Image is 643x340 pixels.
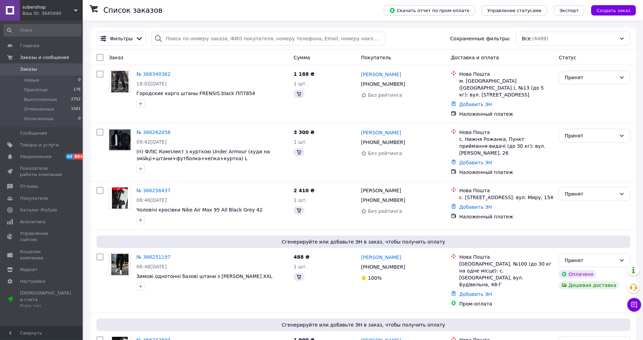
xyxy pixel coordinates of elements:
div: Дешевая доставка [559,281,619,289]
span: 99+ [73,154,85,159]
div: Пром-оплата [459,300,553,307]
span: Оплаченные [24,116,54,122]
span: Настройки [20,278,45,285]
span: Покупатели [20,195,48,202]
a: Фото товару [109,254,131,276]
a: № 366340362 [136,71,171,77]
div: Наложенный платеж [459,111,553,117]
div: с. Нижня Рожанка, Пункт приймання-видачі (до 30 кг): вул. [PERSON_NAME], 26 [459,136,553,156]
button: Экспорт [554,5,584,16]
div: Принят [565,257,616,264]
span: 1 шт. [294,197,307,203]
span: Іван Кіш [361,187,401,194]
span: Фильтры [110,35,133,42]
span: 06:48[DATE] [136,264,167,269]
span: Доставка и оплата [451,55,499,60]
div: Принят [565,132,616,140]
a: Фото товару [109,187,131,209]
a: [PERSON_NAME] [361,129,401,136]
span: Сообщения [20,130,47,136]
div: с. [STREET_ADDRESS]: вул. Миру, 154 [459,194,553,201]
span: 09:42[DATE] [136,139,167,145]
span: Аналитика [20,219,45,225]
div: Нова Пошта [459,254,553,260]
span: [DEMOGRAPHIC_DATA] и счета [20,290,71,309]
span: Все [522,35,531,42]
span: Сгенерируйте или добавьте ЭН в заказ, чтобы получить оплату [99,238,628,245]
span: Создать заказ [597,8,631,13]
span: 3 300 ₴ [294,130,315,135]
a: Фото товару [109,71,131,93]
a: № 366262058 [136,130,171,135]
a: (п) ФЛІС Комплект з курткою Under Armour (худи на змійці+штани+футболка+кепка+куртка) L [136,149,270,161]
span: Сгенерируйте или добавьте ЭН в заказ, чтобы получить оплату [99,321,628,328]
span: Заказы и сообщения [20,54,69,61]
span: 100% [368,275,382,281]
div: [GEOGRAPHIC_DATA], №100 (до 30 кг на одне місце): с. [GEOGRAPHIC_DATA], вул. Будівельна, 48-Г [459,260,553,288]
span: Экспорт [560,8,579,13]
a: Добавить ЭН [459,102,492,107]
span: Принятые [24,87,48,93]
span: Управление статусами [488,8,542,13]
span: Товары и услуги [20,142,59,148]
span: Заказы [20,66,37,72]
span: Покупатель [361,55,391,60]
img: Фото товару [112,187,128,209]
a: [PERSON_NAME] [361,71,401,78]
span: 2 410 ₴ [294,188,315,193]
span: 08:46[DATE] [136,197,167,203]
a: Чоловічі кросівки Nike Air Max 95 All Black Grey 42 [136,207,263,213]
div: Принят [565,74,616,81]
div: Нова Пошта [459,71,553,78]
span: Уведомления [20,154,51,160]
a: Создать заказ [584,7,636,13]
a: Зимові однотонні базові штани з [PERSON_NAME] XXL [136,274,273,279]
span: 488 ₴ [294,254,309,260]
span: 1 188 ₴ [294,71,315,77]
span: Без рейтинга [368,151,402,156]
img: Фото товару [111,254,128,275]
span: Заказ [109,55,123,60]
span: Без рейтинга [368,208,402,214]
span: Отмененные [24,106,54,112]
img: Фото товару [111,71,129,92]
span: Отзывы [20,183,38,189]
span: 1561 [71,106,81,112]
button: Управление статусами [482,5,547,16]
a: Фото товару [109,129,131,151]
img: Фото товару [109,130,131,150]
span: Сохраненные фильтры: [450,35,511,42]
div: [PHONE_NUMBER] [360,262,407,272]
span: 2752 [71,96,81,103]
span: Новые [24,77,39,83]
span: Скачать отчет по пром-оплате [389,7,470,13]
input: Поиск по номеру заказа, ФИО покупателя, номеру телефона, Email, номеру накладной [152,32,386,45]
span: Кошелек компании [20,249,64,261]
div: Нова Пошта [459,187,553,194]
a: № 366251197 [136,254,171,260]
span: 0 [78,116,81,122]
span: 0 [78,77,81,83]
a: Добавить ЭН [459,204,492,210]
span: 1 шт. [294,264,307,269]
span: Каталог ProSale [20,207,57,213]
a: Городские карго штаны FRENSIS black ПП7854 [136,91,255,96]
a: [PERSON_NAME] [361,254,401,261]
span: 1 шт. [294,81,307,86]
span: 18:02[DATE] [136,81,167,86]
button: Чат с покупателем [627,298,641,312]
div: м. [GEOGRAPHIC_DATA] ([GEOGRAPHIC_DATA].), №13 (до 5 кг): вул. [STREET_ADDRESS] [459,78,553,98]
div: [PHONE_NUMBER] [360,195,407,205]
div: Принят [565,190,616,198]
span: Главная [20,43,39,49]
button: Скачать отчет по пром-оплате [384,5,475,16]
span: 62 [65,154,73,159]
a: Добавить ЭН [459,291,492,297]
span: 1 шт. [294,139,307,145]
a: № 366256437 [136,188,171,193]
div: Нова Пошта [459,129,553,136]
div: Наложенный платеж [459,169,553,176]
